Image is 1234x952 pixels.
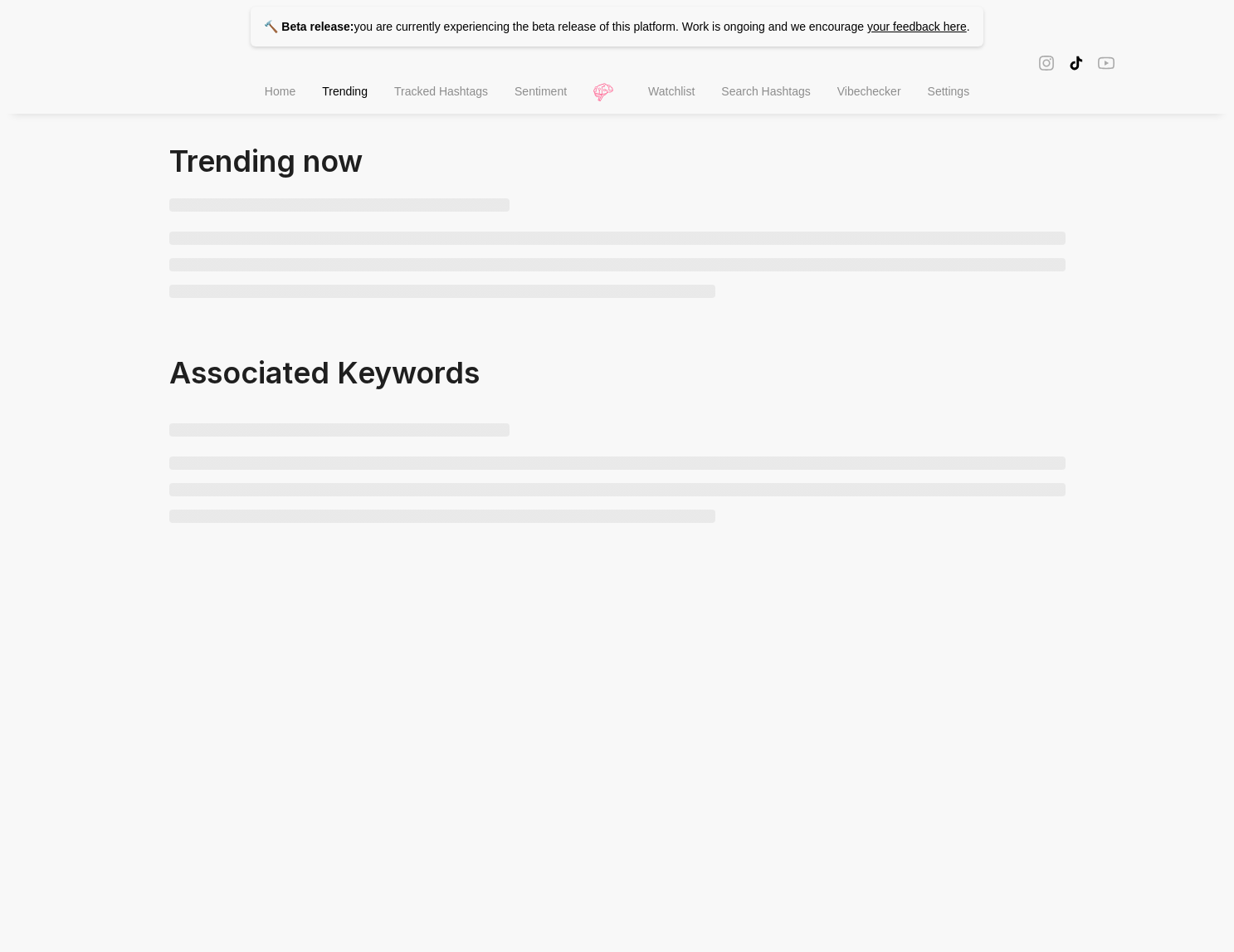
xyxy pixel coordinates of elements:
span: Search Hashtags [721,85,810,98]
span: Settings [928,85,970,98]
span: Trending [322,85,368,98]
span: Tracked Hashtags [394,85,488,98]
span: Associated Keywords [169,354,480,391]
a: your feedback here [867,20,967,33]
span: instagram [1038,53,1055,72]
span: youtube [1098,53,1115,72]
span: Home [265,85,295,98]
p: you are currently experiencing the beta release of this platform. Work is ongoing and we encourage . [251,7,983,46]
span: Watchlist [648,85,695,98]
span: Vibechecker [837,85,901,98]
span: Sentiment [515,85,567,98]
span: Trending now [169,143,363,179]
strong: 🔨 Beta release: [264,20,354,33]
